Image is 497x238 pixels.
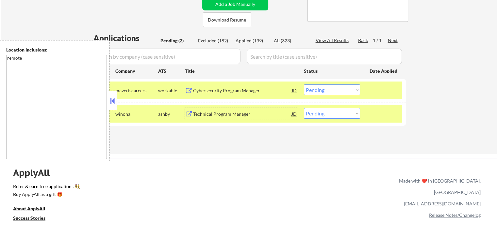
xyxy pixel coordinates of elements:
[115,87,158,94] div: maveriscareers
[160,37,193,44] div: Pending (2)
[291,84,298,96] div: JD
[404,201,481,206] a: [EMAIL_ADDRESS][DOMAIN_NAME]
[158,111,185,117] div: ashby
[236,37,268,44] div: Applied (139)
[6,47,107,53] div: Location Inclusions:
[203,12,251,27] button: Download Resume
[13,206,45,211] u: About ApplyAll
[115,111,158,117] div: winona
[13,167,57,178] div: ApplyAll
[13,184,262,191] a: Refer & earn free applications 👯‍♀️
[13,205,54,214] a: About ApplyAll
[93,34,158,42] div: Applications
[93,49,240,64] input: Search by company (case sensitive)
[158,68,185,74] div: ATS
[198,37,231,44] div: Excluded (182)
[304,65,360,77] div: Status
[396,175,481,198] div: Made with ❤️ in [GEOGRAPHIC_DATA], [GEOGRAPHIC_DATA]
[429,212,481,218] a: Release Notes/Changelog
[13,192,78,197] div: Buy ApplyAll as a gift 🎁
[13,191,78,199] a: Buy ApplyAll as a gift 🎁
[115,68,158,74] div: Company
[193,111,292,117] div: Technical Program Manager
[247,49,402,64] input: Search by title (case sensitive)
[274,37,306,44] div: All (323)
[370,68,398,74] div: Date Applied
[291,108,298,120] div: JD
[388,37,398,44] div: Next
[373,37,388,44] div: 1 / 1
[158,87,185,94] div: workable
[193,87,292,94] div: Cybersecurity Program Manager
[13,215,54,223] a: Success Stories
[316,37,351,44] div: View All Results
[185,68,298,74] div: Title
[13,215,45,221] u: Success Stories
[358,37,369,44] div: Back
